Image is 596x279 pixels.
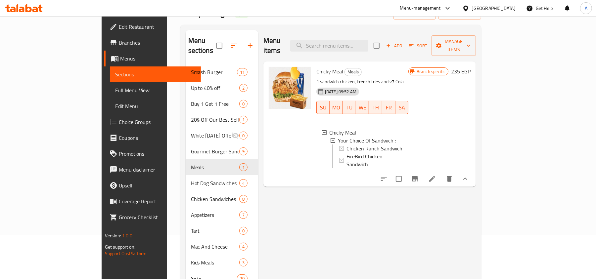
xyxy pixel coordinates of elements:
div: Menu-management [400,4,441,12]
div: items [239,163,248,171]
a: Full Menu View [110,82,201,98]
span: FR [385,103,393,112]
div: Buy 1 Get 1 Free [191,100,239,108]
a: Coupons [104,130,201,146]
div: Meals [344,68,362,76]
p: 1 sandwich chicken, French fries and v7 Cola [316,78,408,86]
div: items [239,179,248,187]
span: 0 [240,101,247,107]
span: Sort items [405,41,432,51]
span: Manage items [437,37,471,54]
span: Add [385,42,403,50]
div: Meals1 [186,159,258,175]
div: White [DATE] Offers0 [186,128,258,143]
a: Promotions [104,146,201,162]
span: 1 [240,164,247,171]
button: Add [384,41,405,51]
button: WE [356,101,369,114]
div: items [239,211,248,219]
span: Menu disclaimer [119,166,196,174]
span: Chicky Meal [329,129,356,137]
span: Up to 40% off [191,84,239,92]
button: Manage items [432,35,476,56]
a: Menu disclaimer [104,162,201,178]
span: Edit Restaurant [119,23,196,31]
span: Full Menu View [115,86,196,94]
div: items [237,68,248,76]
span: 2 [240,85,247,91]
span: Sections [115,70,196,78]
button: show more [457,171,473,187]
div: White Friday Offers [191,132,231,139]
span: Select to update [392,172,406,186]
button: SA [395,101,409,114]
span: MO [332,103,340,112]
span: Appetizers [191,211,239,219]
span: Smash Burger [191,68,237,76]
a: Upsell [104,178,201,193]
span: Upsell [119,181,196,189]
span: 11 [237,69,247,75]
div: Appetizers7 [186,207,258,223]
button: TU [343,101,356,114]
span: export [444,9,476,18]
span: 8 [240,196,247,202]
div: 20% Off Our Best Sellers [191,116,239,124]
div: items [239,132,248,139]
span: Add item [384,41,405,51]
img: Chicky Meal [269,67,311,109]
a: Edit Restaurant [104,19,201,35]
span: Version: [105,231,121,240]
span: 1.0.0 [122,231,132,240]
span: Mac And Cheese [191,243,239,251]
span: Kids Meals [191,259,239,266]
span: WE [359,103,367,112]
div: 20% Off Our Best Sellers1 [186,112,258,128]
span: 1 [240,117,247,123]
button: Branch-specific-item [407,171,423,187]
span: White [DATE] Offers [191,132,231,139]
span: Coupons [119,134,196,142]
a: Branches [104,35,201,51]
div: Buy 1 Get 1 Free0 [186,96,258,112]
button: Sort [407,41,429,51]
div: [GEOGRAPHIC_DATA] [472,5,516,12]
button: delete [441,171,457,187]
div: Gourmet Burger Sandwiches9 [186,143,258,159]
div: items [239,100,248,108]
span: 9 [240,148,247,155]
a: Support.OpsPlatform [105,249,147,258]
div: Up to 40% off2 [186,80,258,96]
span: Get support on: [105,243,135,251]
span: Meals [345,68,361,76]
a: Edit menu item [428,175,436,183]
span: Sort [409,42,427,50]
a: Grocery Checklist [104,209,201,225]
span: 4 [240,244,247,250]
svg: Show Choices [461,175,469,183]
a: Choice Groups [104,114,201,130]
button: TH [369,101,382,114]
span: Chicky Meal [316,66,343,76]
span: Choice Groups [119,118,196,126]
div: Chicken Sandwiches8 [186,191,258,207]
span: Edit Menu [115,102,196,110]
span: [DATE] 09:52 AM [322,89,359,95]
span: SA [398,103,406,112]
div: Meals [191,163,239,171]
div: Kids Meals3 [186,255,258,270]
span: TH [372,103,380,112]
span: Your Choice Of Sandwich : [338,137,396,144]
span: SU [319,103,327,112]
input: search [290,40,368,52]
span: Chicken Sandwiches [191,195,239,203]
div: items [239,147,248,155]
button: sort-choices [376,171,392,187]
button: FR [382,101,395,114]
span: Tart [191,227,239,235]
span: Chicken Ranch Sandwich [346,144,402,152]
